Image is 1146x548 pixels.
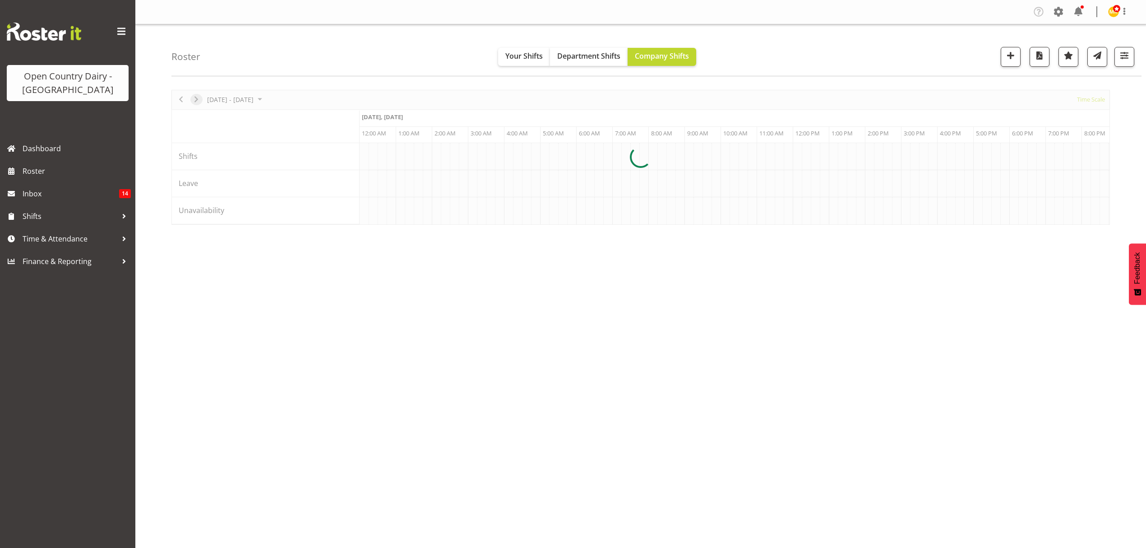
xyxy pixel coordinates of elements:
span: Department Shifts [557,51,620,61]
div: Open Country Dairy - [GEOGRAPHIC_DATA] [16,70,120,97]
button: Filter Shifts [1114,47,1134,67]
h4: Roster [171,51,200,62]
span: Finance & Reporting [23,255,117,268]
span: Company Shifts [635,51,689,61]
button: Department Shifts [550,48,628,66]
button: Highlight an important date within the roster. [1058,47,1078,67]
span: Inbox [23,187,119,200]
button: Company Shifts [628,48,696,66]
span: 14 [119,189,131,198]
button: Download a PDF of the roster according to the set date range. [1030,47,1049,67]
img: milk-reception-awarua7542.jpg [1108,6,1119,17]
span: Roster [23,164,131,178]
button: Feedback - Show survey [1129,243,1146,305]
span: Time & Attendance [23,232,117,246]
button: Add a new shift [1001,47,1021,67]
span: Shifts [23,209,117,223]
button: Send a list of all shifts for the selected filtered period to all rostered employees. [1087,47,1107,67]
button: Your Shifts [498,48,550,66]
span: Your Shifts [505,51,543,61]
img: Rosterit website logo [7,23,81,41]
span: Dashboard [23,142,131,155]
span: Feedback [1133,252,1141,284]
